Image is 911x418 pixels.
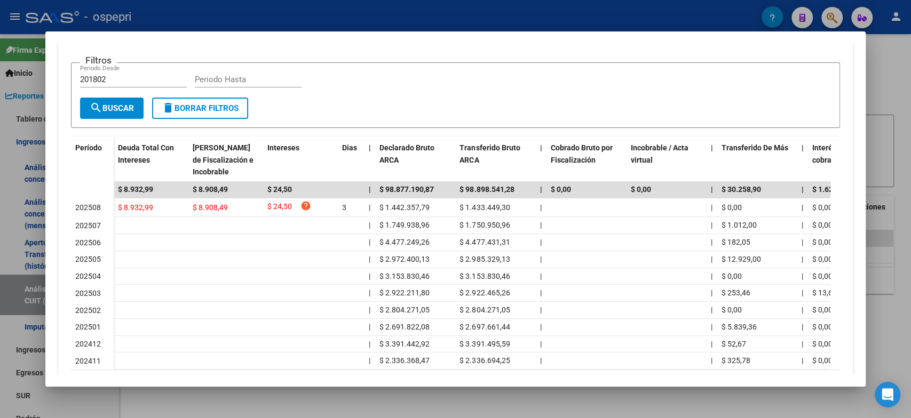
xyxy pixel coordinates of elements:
span: 202412 [75,340,101,348]
span: $ 2.691.822,08 [379,323,430,331]
datatable-header-cell: Declarado Bruto ARCA [375,136,455,183]
span: | [540,255,541,263]
span: | [801,238,803,246]
span: | [540,323,541,331]
span: | [801,221,803,229]
span: $ 0,00 [721,203,741,212]
span: Deuda Total Con Intereses [118,143,174,164]
span: | [710,221,712,229]
span: $ 30.258,90 [721,185,761,194]
span: 202502 [75,306,101,315]
span: 202503 [75,289,101,298]
span: 202505 [75,255,101,263]
datatable-header-cell: Dias [338,136,365,183]
datatable-header-cell: Interés Aporte cobrado por ARCA [807,136,888,183]
span: $ 4.477.431,31 [460,238,510,246]
span: | [540,203,541,212]
span: $ 0,00 [812,203,832,212]
datatable-header-cell: | [706,136,717,183]
span: | [369,340,370,348]
span: | [710,340,712,348]
span: Dias [342,143,357,152]
span: | [540,221,541,229]
span: | [801,356,803,365]
span: $ 8.932,99 [118,203,153,212]
span: 202411 [75,357,101,365]
span: | [369,306,370,314]
span: | [369,255,370,263]
span: | [710,185,712,194]
span: $ 2.804.271,05 [379,306,430,314]
span: | [540,238,541,246]
span: | [801,203,803,212]
span: $ 0,00 [812,306,832,314]
datatable-header-cell: | [535,136,546,183]
span: | [369,272,370,280]
span: $ 2.972.400,13 [379,255,430,263]
span: | [369,203,370,212]
span: | [710,238,712,246]
span: | [710,306,712,314]
span: $ 0,00 [812,238,832,246]
datatable-header-cell: Período [71,136,114,181]
datatable-header-cell: | [797,136,807,183]
span: | [710,143,712,152]
span: | [540,272,541,280]
datatable-header-cell: Transferido De Más [717,136,797,183]
span: $ 0,00 [550,185,571,194]
span: Transferido De Más [721,143,788,152]
span: Cobrado Bruto por Fiscalización [550,143,612,164]
span: | [801,323,803,331]
span: Declarado Bruto ARCA [379,143,434,164]
span: | [540,185,542,194]
span: $ 253,46 [721,288,750,297]
span: $ 98.877.190,87 [379,185,434,194]
span: $ 2.804.271,05 [460,306,510,314]
span: | [710,203,712,212]
span: | [801,306,803,314]
span: | [801,143,803,152]
span: $ 0,00 [812,221,832,229]
span: $ 12.929,00 [721,255,761,263]
span: | [540,306,541,314]
span: $ 1.442.357,79 [379,203,430,212]
datatable-header-cell: | [365,136,375,183]
span: $ 5.839,36 [721,323,756,331]
span: $ 0,00 [812,340,832,348]
span: $ 0,00 [812,323,832,331]
span: | [369,288,370,297]
span: | [710,323,712,331]
span: 202504 [75,272,101,280]
span: $ 2.985.329,13 [460,255,510,263]
div: Open Intercom Messenger [875,382,900,407]
span: | [369,323,370,331]
span: Incobrable / Acta virtual [630,143,688,164]
span: Buscar [90,103,134,113]
span: Borrar Filtros [162,103,239,113]
span: $ 3.153.830,46 [460,272,510,280]
datatable-header-cell: Incobrable / Acta virtual [626,136,706,183]
span: $ 0,00 [812,272,832,280]
span: $ 24,50 [267,185,292,194]
span: | [369,356,370,365]
span: Interés Aporte cobrado por ARCA [812,143,873,164]
span: $ 182,05 [721,238,750,246]
span: | [801,340,803,348]
span: | [540,340,541,348]
span: $ 52,67 [721,340,746,348]
span: $ 1.750.950,96 [460,221,510,229]
span: $ 2.697.661,44 [460,323,510,331]
span: $ 2.336.368,47 [379,356,430,365]
span: | [540,143,542,152]
span: $ 13,65 [812,288,836,297]
span: $ 1.749.938,96 [379,221,430,229]
span: $ 8.908,49 [193,203,228,212]
span: [PERSON_NAME] de Fiscalización e Incobrable [193,143,254,176]
span: $ 4.477.249,26 [379,238,430,246]
span: $ 0,00 [721,306,741,314]
span: Período [75,143,102,152]
span: | [540,288,541,297]
div: 22 total [71,370,223,397]
h3: Filtros [80,54,117,66]
span: $ 0,00 [812,356,832,365]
